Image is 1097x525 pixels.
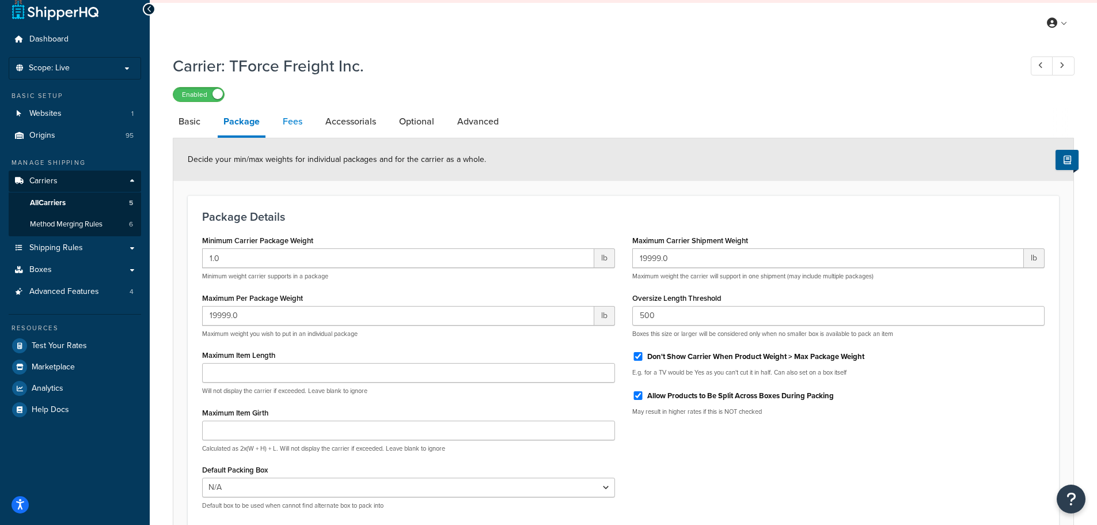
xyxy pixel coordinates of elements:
div: Basic Setup [9,91,141,101]
a: Method Merging Rules6 [9,214,141,235]
span: 4 [130,287,134,297]
a: Basic [173,108,206,135]
span: Dashboard [29,35,69,44]
a: Analytics [9,378,141,399]
label: Maximum Item Length [202,351,275,360]
label: Enabled [173,88,224,101]
label: Minimum Carrier Package Weight [202,236,313,245]
span: Origins [29,131,55,141]
a: Websites1 [9,103,141,124]
li: Carriers [9,171,141,236]
span: All Carriers [30,198,66,208]
span: Test Your Rates [32,341,87,351]
span: 5 [129,198,133,208]
a: Advanced Features4 [9,281,141,303]
a: Carriers [9,171,141,192]
a: Boxes [9,259,141,281]
p: Will not display the carrier if exceeded. Leave blank to ignore [202,387,615,395]
span: Boxes [29,265,52,275]
div: Resources [9,323,141,333]
a: Accessorials [320,108,382,135]
span: lb [1024,248,1045,268]
span: Analytics [32,384,63,394]
p: Maximum weight the carrier will support in one shipment (may include multiple packages) [632,272,1045,281]
button: Open Resource Center [1057,485,1085,513]
a: Package [218,108,265,138]
h3: Package Details [202,210,1045,223]
a: Dashboard [9,29,141,50]
h1: Carrier: TForce Freight Inc. [173,55,1009,77]
button: Show Help Docs [1056,150,1079,170]
span: Decide your min/max weights for individual packages and for the carrier as a whole. [188,153,486,165]
span: lb [594,248,615,268]
a: Marketplace [9,357,141,377]
label: Allow Products to Be Split Across Boxes During Packing [647,391,834,401]
a: Previous Record [1031,56,1053,75]
a: Next Record [1052,56,1075,75]
a: Shipping Rules [9,237,141,259]
a: AllCarriers5 [9,192,141,214]
span: 6 [129,220,133,229]
span: 95 [126,131,134,141]
label: Maximum Carrier Shipment Weight [632,236,748,245]
span: Websites [29,109,62,119]
li: Advanced Features [9,281,141,303]
span: Help Docs [32,405,69,415]
p: Calculated as 2x(W + H) + L. Will not display the carrier if exceeded. Leave blank to ignore [202,444,615,453]
div: Manage Shipping [9,158,141,168]
a: Fees [277,108,308,135]
p: E.g. for a TV would be Yes as you can't cut it in half. Can also set on a box itself [632,368,1045,377]
label: Maximum Item Girth [202,409,268,417]
span: Shipping Rules [29,243,83,253]
span: Scope: Live [29,63,70,73]
a: Origins95 [9,125,141,146]
span: 1 [131,109,134,119]
label: Don't Show Carrier When Product Weight > Max Package Weight [647,352,864,362]
label: Oversize Length Threshold [632,294,722,303]
p: Boxes this size or larger will be considered only when no smaller box is available to pack an item [632,330,1045,338]
a: Help Docs [9,399,141,420]
label: Maximum Per Package Weight [202,294,303,303]
span: Marketplace [32,362,75,372]
a: Optional [393,108,440,135]
li: Origins [9,125,141,146]
p: May result in higher rates if this is NOT checked [632,407,1045,416]
span: lb [594,306,615,326]
span: Method Merging Rules [30,220,103,229]
label: Default Packing Box [202,466,268,474]
p: Maximum weight you wish to put in an individual package [202,330,615,338]
a: Test Your Rates [9,335,141,356]
li: Method Merging Rules [9,214,141,235]
p: Default box to be used when cannot find alternate box to pack into [202,501,615,510]
span: Advanced Features [29,287,99,297]
a: Advanced [451,108,504,135]
li: Websites [9,103,141,124]
span: Carriers [29,176,58,186]
p: Minimum weight carrier supports in a package [202,272,615,281]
